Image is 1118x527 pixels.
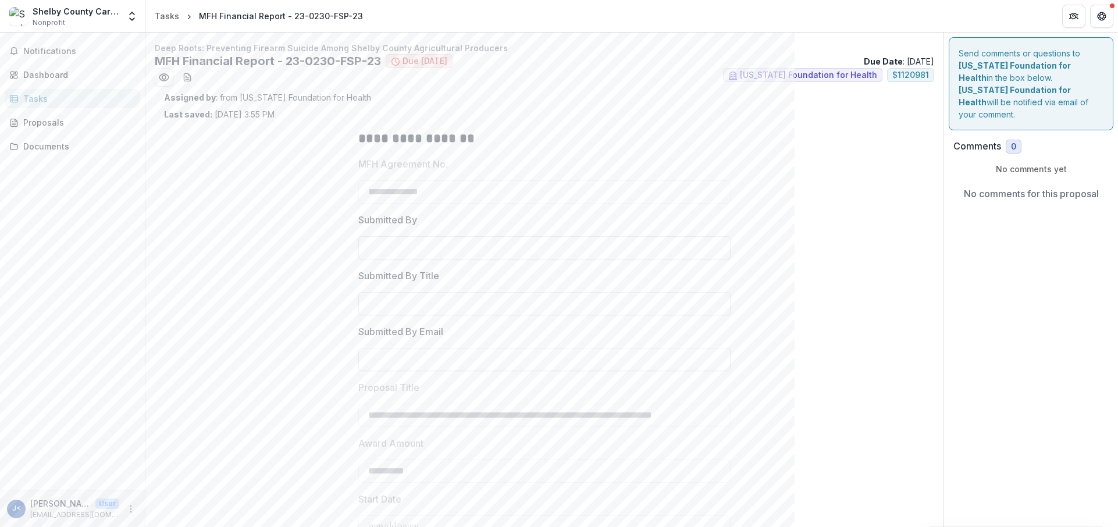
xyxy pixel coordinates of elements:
nav: breadcrumb [150,8,368,24]
p: Submitted By Title [358,269,439,283]
p: Proposal Title [358,380,419,394]
strong: [US_STATE] Foundation for Health [959,60,1071,83]
a: Dashboard [5,65,140,84]
button: Get Help [1090,5,1113,28]
p: Award Amount [358,436,423,450]
p: Deep Roots: Preventing Firearm Suicide Among Shelby County Agricultural Producers [155,42,934,54]
strong: Assigned by [164,92,216,102]
p: [EMAIL_ADDRESS][DOMAIN_NAME] [30,510,119,520]
a: Proposals [5,113,140,132]
div: Proposals [23,116,131,129]
div: Tasks [23,92,131,105]
h2: Comments [953,141,1001,152]
p: Submitted By [358,213,417,227]
p: : [DATE] [864,55,934,67]
button: Partners [1062,5,1085,28]
p: MFH Agreement No. [358,157,448,171]
div: Send comments or questions to in the box below. will be notified via email of your comment. [949,37,1113,130]
a: Tasks [150,8,184,24]
div: Shelby County Cares [33,5,119,17]
button: download-word-button [178,68,197,87]
p: No comments yet [953,163,1109,175]
button: More [124,502,138,516]
span: 0 [1011,142,1016,152]
span: [US_STATE] Foundation for Health [740,70,877,80]
span: Nonprofit [33,17,65,28]
button: Open entity switcher [124,5,140,28]
strong: Last saved: [164,109,212,119]
p: : from [US_STATE] Foundation for Health [164,91,925,104]
span: Notifications [23,47,136,56]
strong: [US_STATE] Foundation for Health [959,85,1071,107]
span: Due [DATE] [403,56,447,66]
img: Shelby County Cares [9,7,28,26]
button: Notifications [5,42,140,60]
span: $ 1120981 [892,70,929,80]
strong: Due Date [864,56,903,66]
p: Submitted By Email [358,325,443,339]
p: User [95,498,119,509]
div: Jolie Foreman <jforeman41va@gmail.com> [12,505,21,512]
div: Documents [23,140,131,152]
p: No comments for this proposal [964,187,1099,201]
div: MFH Financial Report - 23-0230-FSP-23 [199,10,363,22]
div: Dashboard [23,69,131,81]
button: Preview 80c72659-3699-4e4a-b819-01a6cd242431.pdf [155,68,173,87]
p: [DATE] 3:55 PM [164,108,275,120]
a: Documents [5,137,140,156]
p: [PERSON_NAME] <[EMAIL_ADDRESS][DOMAIN_NAME]> [30,497,91,510]
p: Start Date [358,492,401,506]
h2: MFH Financial Report - 23-0230-FSP-23 [155,54,381,68]
a: Tasks [5,89,140,108]
div: Tasks [155,10,179,22]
